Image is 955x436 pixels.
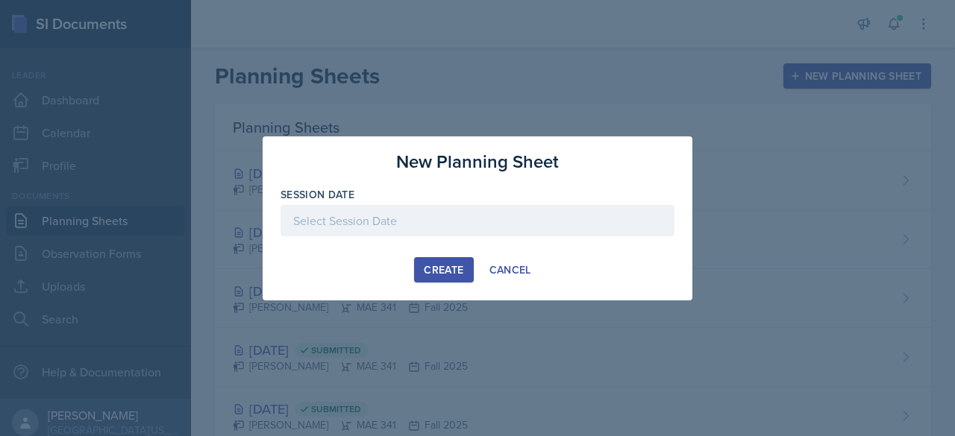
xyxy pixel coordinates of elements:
button: Cancel [480,257,541,282]
button: Create [414,257,473,282]
div: Cancel [489,264,531,276]
label: Session Date [281,187,354,202]
div: Create [424,264,463,276]
h3: New Planning Sheet [396,148,559,175]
